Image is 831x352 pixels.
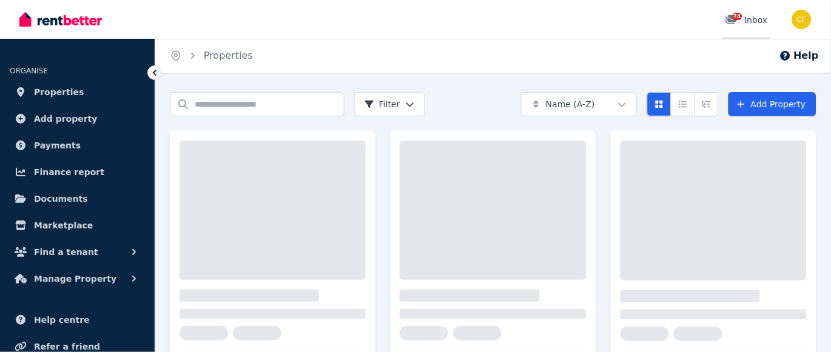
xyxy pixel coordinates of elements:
[34,245,98,259] span: Find a tenant
[546,98,595,110] span: Name (A-Z)
[647,92,719,116] div: View options
[10,308,145,332] a: Help centre
[34,111,98,126] span: Add property
[725,14,768,26] div: Inbox
[521,92,638,116] button: Name (A-Z)
[733,13,742,20] span: 74
[19,10,102,28] img: RentBetter
[354,92,425,116] button: Filter
[10,213,145,237] a: Marketplace
[34,218,93,233] span: Marketplace
[10,240,145,264] button: Find a tenant
[10,187,145,211] a: Documents
[10,107,145,131] a: Add property
[155,39,267,73] nav: Breadcrumb
[34,138,81,153] span: Payments
[10,160,145,184] a: Finance report
[10,267,145,291] button: Manage Property
[34,85,84,99] span: Properties
[695,92,719,116] button: Expanded list view
[34,313,90,327] span: Help centre
[34,191,88,206] span: Documents
[10,133,145,158] a: Payments
[34,165,104,179] span: Finance report
[204,50,253,61] a: Properties
[10,80,145,104] a: Properties
[779,48,819,63] button: Help
[10,67,48,75] span: ORGANISE
[647,92,671,116] button: Card view
[365,98,400,110] span: Filter
[728,92,816,116] a: Add Property
[34,271,116,286] span: Manage Property
[792,10,812,29] img: Christos Fassoulidis
[671,92,695,116] button: Compact list view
